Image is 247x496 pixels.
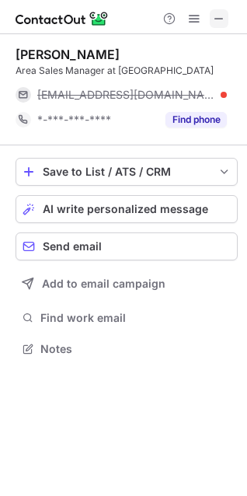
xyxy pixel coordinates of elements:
[16,9,109,28] img: ContactOut v5.3.10
[16,307,238,329] button: Find work email
[43,203,208,215] span: AI write personalized message
[16,64,238,78] div: Area Sales Manager at [GEOGRAPHIC_DATA]
[43,240,102,253] span: Send email
[16,232,238,260] button: Send email
[16,195,238,223] button: AI write personalized message
[16,158,238,186] button: save-profile-one-click
[16,338,238,360] button: Notes
[37,88,215,102] span: [EMAIL_ADDRESS][DOMAIN_NAME]
[42,278,165,290] span: Add to email campaign
[16,47,120,62] div: [PERSON_NAME]
[165,112,227,127] button: Reveal Button
[16,270,238,298] button: Add to email campaign
[40,342,231,356] span: Notes
[43,166,210,178] div: Save to List / ATS / CRM
[40,311,231,325] span: Find work email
